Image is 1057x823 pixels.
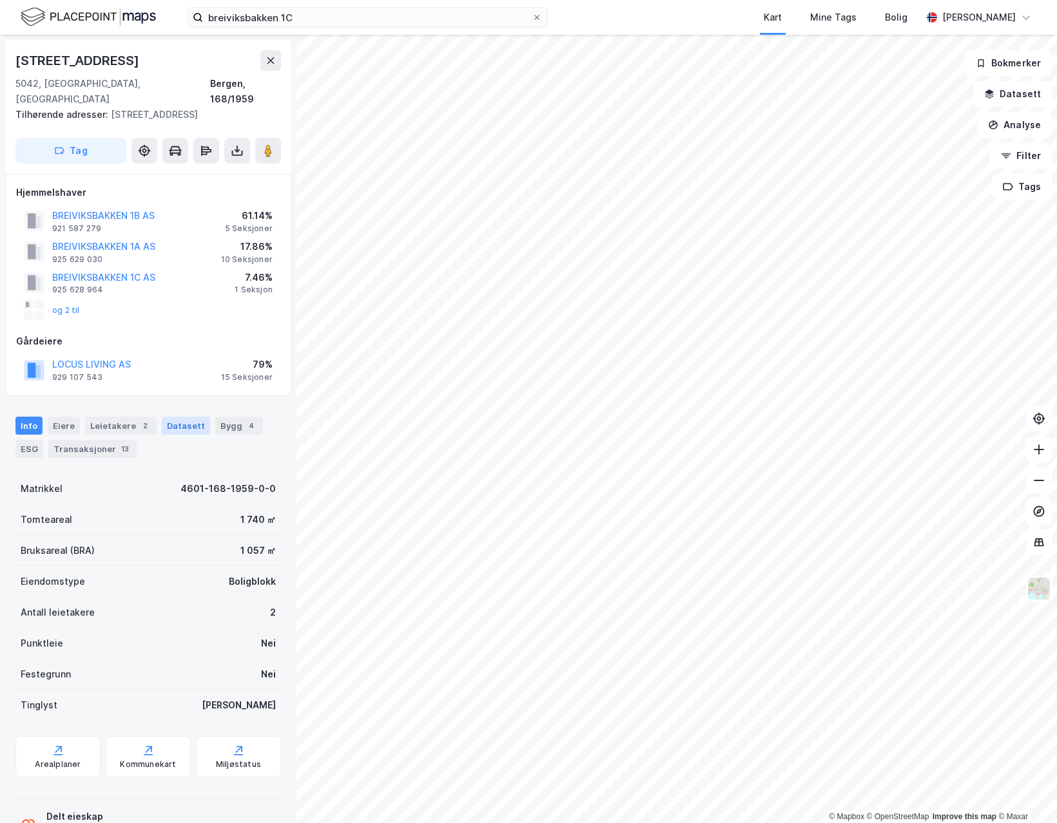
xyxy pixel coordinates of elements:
div: 2 [139,419,151,432]
div: Transaksjoner [48,440,137,458]
div: Datasett [162,417,210,435]
div: Bergen, 168/1959 [210,76,281,107]
button: Bokmerker [965,50,1052,76]
div: Nei [261,667,276,682]
div: [PERSON_NAME] [942,10,1016,25]
div: 929 107 543 [52,372,102,383]
div: 4 [245,419,258,432]
div: Eiere [48,417,80,435]
div: Kommunekart [120,759,176,770]
input: Søk på adresse, matrikkel, gårdeiere, leietakere eller personer [203,8,532,27]
div: 5 Seksjoner [225,223,273,234]
div: Mine Tags [810,10,857,25]
div: [STREET_ADDRESS] [15,107,271,122]
div: Boligblokk [229,574,276,589]
div: Festegrunn [21,667,71,682]
img: Z [1027,576,1051,601]
div: 925 628 964 [52,285,103,295]
div: 15 Seksjoner [221,372,273,383]
div: 7.46% [235,270,273,285]
div: [STREET_ADDRESS] [15,50,142,71]
div: 5042, [GEOGRAPHIC_DATA], [GEOGRAPHIC_DATA] [15,76,210,107]
div: 17.86% [221,239,273,254]
div: 79% [221,357,273,372]
div: Leietakere [85,417,157,435]
img: logo.f888ab2527a4732fd821a326f86c7f29.svg [21,6,156,28]
div: Punktleie [21,636,63,651]
div: Bruksareal (BRA) [21,543,95,558]
div: Bygg [215,417,263,435]
div: 1 057 ㎡ [240,543,276,558]
div: 1 740 ㎡ [240,512,276,527]
div: 2 [270,605,276,620]
div: Hjemmelshaver [16,185,280,200]
div: Kontrollprogram for chat [993,761,1057,823]
div: 61.14% [225,208,273,223]
div: Bolig [885,10,907,25]
div: Nei [261,636,276,651]
div: Eiendomstype [21,574,85,589]
div: 10 Seksjoner [221,254,273,265]
div: 13 [119,442,131,455]
div: 4601-168-1959-0-0 [180,481,276,497]
div: Info [15,417,43,435]
div: Gårdeiere [16,334,280,349]
div: 925 629 030 [52,254,102,265]
button: Tag [15,138,126,164]
a: Improve this map [933,812,996,821]
div: Tinglyst [21,697,57,713]
iframe: Chat Widget [993,761,1057,823]
div: Kart [764,10,782,25]
span: Tilhørende adresser: [15,109,111,120]
div: Matrikkel [21,481,63,497]
div: Miljøstatus [216,759,261,770]
div: 1 Seksjon [235,285,273,295]
div: ESG [15,440,43,458]
button: Filter [990,143,1052,169]
div: Antall leietakere [21,605,95,620]
button: Datasett [973,81,1052,107]
button: Tags [992,174,1052,200]
a: OpenStreetMap [867,812,929,821]
a: Mapbox [829,812,864,821]
div: Arealplaner [35,759,81,770]
div: [PERSON_NAME] [202,697,276,713]
button: Analyse [977,112,1052,138]
div: 921 587 279 [52,223,101,234]
div: Tomteareal [21,512,72,527]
